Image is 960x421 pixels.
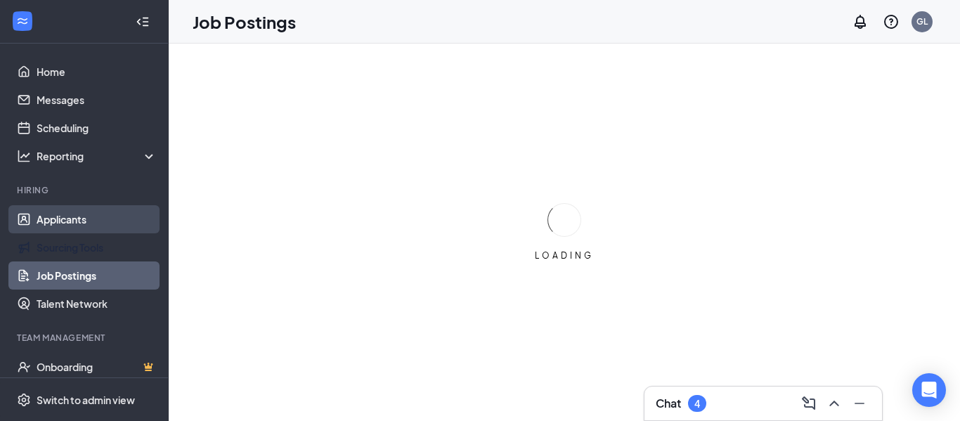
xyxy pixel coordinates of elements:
div: Hiring [17,184,154,196]
a: Home [37,58,157,86]
a: Messages [37,86,157,114]
a: Applicants [37,205,157,233]
a: OnboardingCrown [37,353,157,381]
svg: Minimize [851,395,868,412]
a: Talent Network [37,290,157,318]
a: Scheduling [37,114,157,142]
a: Job Postings [37,261,157,290]
a: Sourcing Tools [37,233,157,261]
svg: Settings [17,393,31,407]
h1: Job Postings [193,10,296,34]
div: 4 [694,398,700,410]
svg: Notifications [852,13,869,30]
svg: ComposeMessage [800,395,817,412]
button: Minimize [848,392,871,415]
svg: ChevronUp [826,395,843,412]
h3: Chat [656,396,681,411]
svg: WorkstreamLogo [15,14,30,28]
div: Open Intercom Messenger [912,373,946,407]
div: GL [916,15,928,27]
svg: Analysis [17,149,31,163]
div: LOADING [529,250,599,261]
svg: Collapse [136,15,150,29]
div: Team Management [17,332,154,344]
button: ComposeMessage [798,392,820,415]
div: Switch to admin view [37,393,135,407]
svg: QuestionInfo [883,13,900,30]
button: ChevronUp [823,392,845,415]
div: Reporting [37,149,157,163]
